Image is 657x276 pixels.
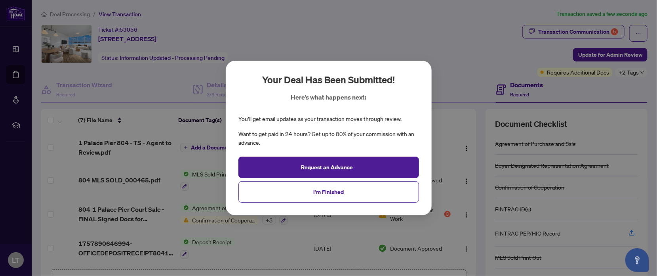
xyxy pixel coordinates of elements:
[262,73,395,86] h2: Your deal has been submitted!
[291,92,366,102] p: Here’s what happens next:
[625,248,649,272] button: Open asap
[313,186,344,198] span: I'm Finished
[238,115,402,123] div: You’ll get email updates as your transaction moves through review.
[238,181,419,203] button: I'm Finished
[238,130,419,147] div: Want to get paid in 24 hours? Get up to 80% of your commission with an advance.
[301,161,353,174] span: Request an Advance
[238,157,419,178] button: Request an Advance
